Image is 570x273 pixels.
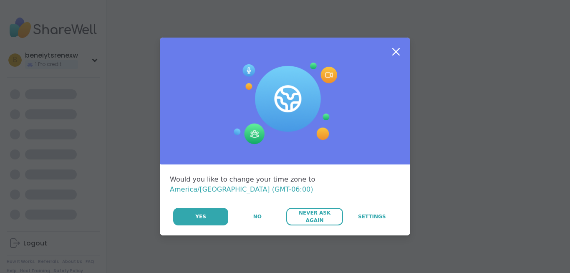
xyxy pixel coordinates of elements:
span: America/[GEOGRAPHIC_DATA] (GMT-06:00) [170,185,313,193]
button: Yes [173,208,228,225]
button: Never Ask Again [286,208,343,225]
div: Would you like to change your time zone to [170,174,400,195]
a: Settings [344,208,400,225]
img: Session Experience [233,63,337,144]
span: Yes [195,213,206,220]
span: Settings [358,213,386,220]
span: Never Ask Again [290,209,338,224]
span: No [253,213,262,220]
button: No [229,208,285,225]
